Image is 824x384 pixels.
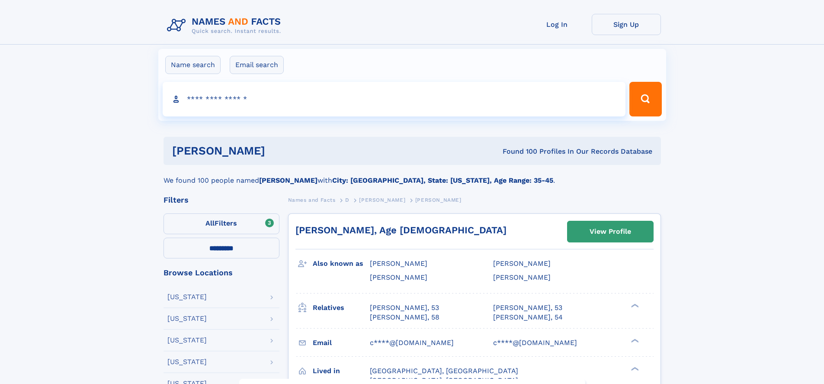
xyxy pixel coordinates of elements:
[205,219,215,227] span: All
[313,300,370,315] h3: Relatives
[167,294,207,300] div: [US_STATE]
[164,14,288,37] img: Logo Names and Facts
[629,303,639,308] div: ❯
[370,259,427,268] span: [PERSON_NAME]
[345,197,349,203] span: D
[288,194,336,205] a: Names and Facts
[164,269,279,277] div: Browse Locations
[370,367,518,375] span: [GEOGRAPHIC_DATA], [GEOGRAPHIC_DATA]
[230,56,284,74] label: Email search
[345,194,349,205] a: D
[629,82,661,116] button: Search Button
[167,358,207,365] div: [US_STATE]
[164,165,661,186] div: We found 100 people named with .
[592,14,661,35] a: Sign Up
[359,194,405,205] a: [PERSON_NAME]
[493,303,562,313] a: [PERSON_NAME], 53
[629,366,639,371] div: ❯
[590,222,631,242] div: View Profile
[370,273,427,281] span: [PERSON_NAME]
[370,303,439,313] a: [PERSON_NAME], 53
[259,176,317,184] b: [PERSON_NAME]
[568,221,653,242] a: View Profile
[295,225,507,236] a: [PERSON_NAME], Age [DEMOGRAPHIC_DATA]
[493,259,551,268] span: [PERSON_NAME]
[370,313,439,322] a: [PERSON_NAME], 58
[164,196,279,204] div: Filters
[172,145,384,156] h1: [PERSON_NAME]
[313,256,370,271] h3: Also known as
[384,147,652,156] div: Found 100 Profiles In Our Records Database
[313,336,370,350] h3: Email
[164,213,279,234] label: Filters
[493,273,551,281] span: [PERSON_NAME]
[165,56,221,74] label: Name search
[167,337,207,344] div: [US_STATE]
[313,364,370,378] h3: Lived in
[629,338,639,343] div: ❯
[163,82,626,116] input: search input
[415,197,462,203] span: [PERSON_NAME]
[332,176,553,184] b: City: [GEOGRAPHIC_DATA], State: [US_STATE], Age Range: 35-45
[523,14,592,35] a: Log In
[359,197,405,203] span: [PERSON_NAME]
[167,315,207,322] div: [US_STATE]
[493,313,563,322] a: [PERSON_NAME], 54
